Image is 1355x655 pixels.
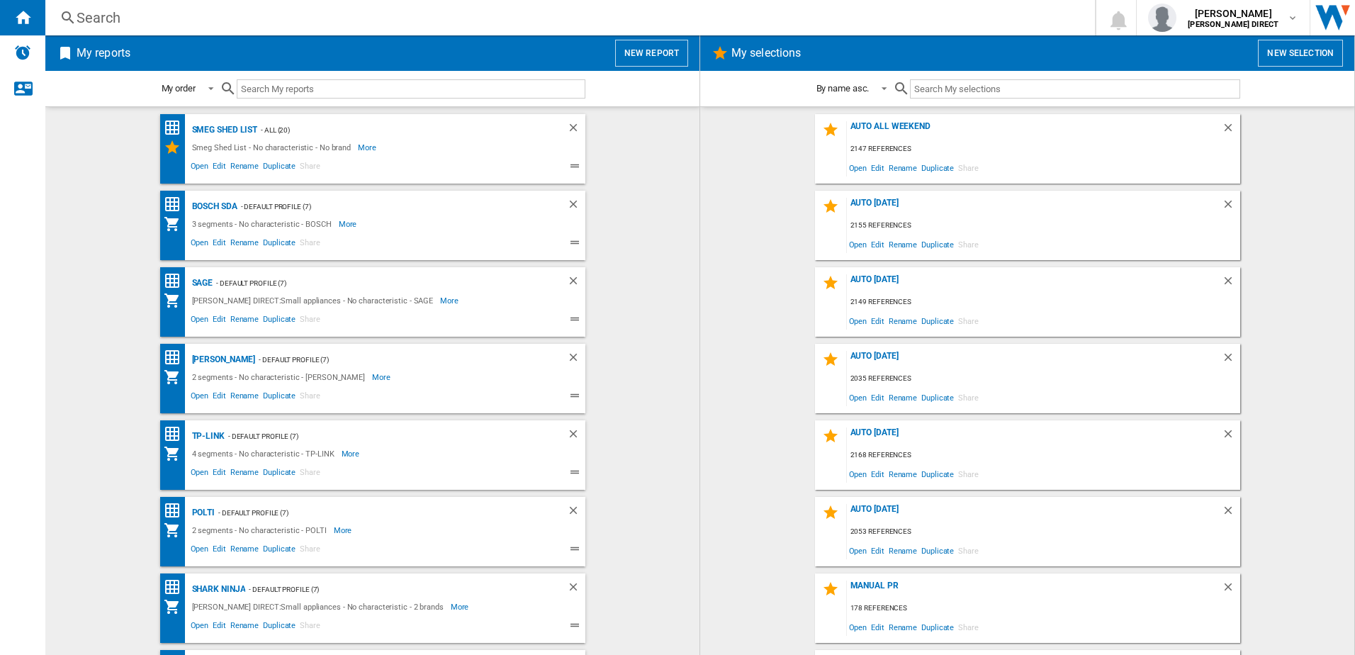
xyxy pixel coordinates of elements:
[210,542,228,559] span: Edit
[189,445,342,462] div: 4 segments - No characteristic - TP-LINK
[189,389,211,406] span: Open
[215,504,538,522] div: - Default profile (7)
[164,598,189,615] div: My Assortment
[847,293,1240,311] div: 2149 references
[1188,20,1278,29] b: [PERSON_NAME] DIRECT
[255,351,538,369] div: - Default profile (7)
[257,121,538,139] div: - All (20)
[956,541,981,560] span: Share
[372,369,393,386] span: More
[339,215,359,233] span: More
[164,502,189,520] div: Price Ranking
[451,598,471,615] span: More
[225,427,539,445] div: - Default profile (7)
[869,541,887,560] span: Edit
[567,351,585,369] div: Delete
[1148,4,1176,32] img: profile.jpg
[298,389,322,406] span: Share
[847,198,1222,217] div: AUTO [DATE]
[816,83,870,94] div: By name asc.
[869,464,887,483] span: Edit
[919,388,956,407] span: Duplicate
[210,466,228,483] span: Edit
[164,578,189,596] div: Price Ranking
[440,292,461,309] span: More
[847,158,870,177] span: Open
[919,158,956,177] span: Duplicate
[1222,274,1240,293] div: Delete
[164,445,189,462] div: My Assortment
[237,198,539,215] div: - Default profile (7)
[567,198,585,215] div: Delete
[567,121,585,139] div: Delete
[189,581,246,598] div: Shark Ninja
[1222,504,1240,523] div: Delete
[298,313,322,330] span: Share
[164,196,189,213] div: Price Ranking
[1222,581,1240,600] div: Delete
[847,523,1240,541] div: 2053 references
[228,619,261,636] span: Rename
[956,464,981,483] span: Share
[228,542,261,559] span: Rename
[164,215,189,233] div: My Assortment
[847,235,870,254] span: Open
[847,427,1222,447] div: AUTO [DATE]
[228,466,261,483] span: Rename
[847,464,870,483] span: Open
[887,311,919,330] span: Rename
[919,541,956,560] span: Duplicate
[869,388,887,407] span: Edit
[869,158,887,177] span: Edit
[847,581,1222,600] div: Manual PR
[847,140,1240,158] div: 2147 references
[189,159,211,177] span: Open
[189,598,451,615] div: [PERSON_NAME] DIRECT:Small appliances - No characteristic - 2 brands
[261,542,298,559] span: Duplicate
[189,504,215,522] div: Polti
[189,369,372,386] div: 2 segments - No characteristic - [PERSON_NAME]
[334,522,354,539] span: More
[261,159,298,177] span: Duplicate
[887,617,919,637] span: Rename
[956,235,981,254] span: Share
[847,217,1240,235] div: 2155 references
[261,466,298,483] span: Duplicate
[164,119,189,137] div: Price Ranking
[228,236,261,253] span: Rename
[213,274,538,292] div: - Default profile (7)
[847,311,870,330] span: Open
[164,425,189,443] div: Price Ranking
[164,369,189,386] div: My Assortment
[847,274,1222,293] div: AUTO [DATE]
[567,274,585,292] div: Delete
[261,313,298,330] span: Duplicate
[189,522,334,539] div: 2 segments - No characteristic - POLTI
[189,139,359,156] div: Smeg Shed List - No characteristic - No brand
[342,445,362,462] span: More
[1222,121,1240,140] div: Delete
[956,617,981,637] span: Share
[189,619,211,636] span: Open
[887,388,919,407] span: Rename
[164,522,189,539] div: My Assortment
[1222,351,1240,370] div: Delete
[919,235,956,254] span: Duplicate
[847,504,1222,523] div: AUTO [DATE]
[14,44,31,61] img: alerts-logo.svg
[237,79,585,99] input: Search My reports
[228,313,261,330] span: Rename
[919,464,956,483] span: Duplicate
[1222,427,1240,447] div: Delete
[919,617,956,637] span: Duplicate
[189,121,258,139] div: Smeg Shed List
[164,292,189,309] div: My Assortment
[910,79,1239,99] input: Search My selections
[919,311,956,330] span: Duplicate
[887,464,919,483] span: Rename
[887,235,919,254] span: Rename
[298,619,322,636] span: Share
[164,272,189,290] div: Price Ranking
[189,198,237,215] div: BOSCH SDA
[189,215,339,233] div: 3 segments - No characteristic - BOSCH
